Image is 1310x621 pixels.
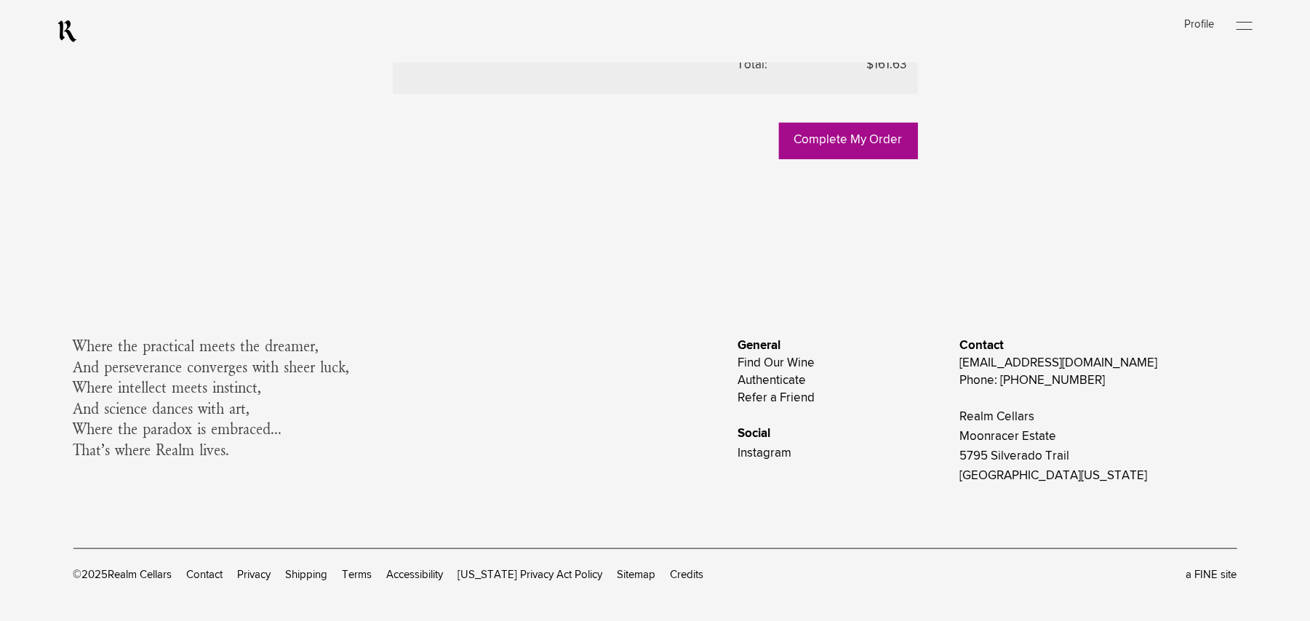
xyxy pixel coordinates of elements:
a: Instagram [738,447,792,460]
a: Accessibility [387,569,444,580]
a: Find Our Wine [738,357,815,369]
a: Authenticate [738,374,807,387]
lightning-formatted-number: $161.63 [867,59,907,71]
a: a FINE site [1186,569,1237,580]
a: [EMAIL_ADDRESS][DOMAIN_NAME] [959,357,1157,369]
span: General [738,336,781,356]
a: Profile [1185,19,1215,30]
a: Contact [187,569,223,580]
span: Social [738,424,771,444]
a: Terms [343,569,372,580]
a: Complete My Order [779,123,918,159]
a: Refer a Friend [738,392,815,404]
a: [US_STATE] Privacy Act Policy [458,569,603,580]
a: RealmCellars [57,20,77,43]
div: Total: [737,55,767,75]
a: Phone: [PHONE_NUMBER] [959,374,1105,387]
a: Shipping [286,569,328,580]
a: Realm CellarsMoonracer Estate5795 Silverado Trail[GEOGRAPHIC_DATA][US_STATE] [959,411,1147,483]
span: © 2025 Realm Cellars [73,566,172,574]
a: Sitemap [618,569,656,580]
a: Credits [671,569,704,580]
span: Where the practical meets the dreamer, And perseverance converges with sheer luck, Where intellec... [73,337,350,462]
a: Privacy [238,569,271,580]
span: Contact [959,336,1004,356]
